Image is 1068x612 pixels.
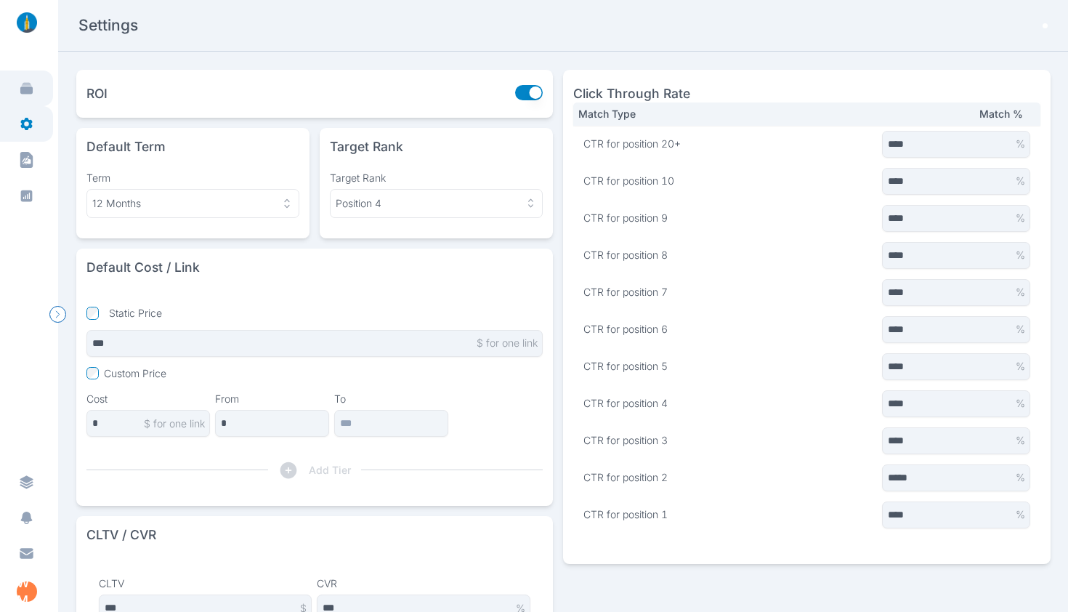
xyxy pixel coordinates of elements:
[78,15,138,36] h2: Settings
[583,508,862,521] p: CTR for position 1
[1016,323,1025,336] p: %
[1016,249,1025,262] p: %
[92,197,141,210] p: 12 Months
[86,526,156,544] p: CLTV / CVR
[86,85,108,103] p: ROI
[309,464,351,477] p: Add Tier
[317,577,530,590] p: CVR
[583,323,862,336] p: CTR for position 6
[583,434,862,447] p: CTR for position 3
[99,307,172,320] p: Static Price
[583,249,862,262] p: CTR for position 8
[144,417,205,430] p: $ for one link
[86,172,299,185] p: Term
[877,108,1023,121] p: Match %
[330,172,543,185] p: Target Rank
[86,189,299,218] button: 12 Months
[583,360,862,373] p: CTR for position 5
[583,397,862,410] p: CTR for position 4
[1016,471,1025,484] p: %
[99,577,312,590] p: CLTV
[86,259,543,277] p: Default Cost / Link
[104,367,166,380] p: Custom Price
[334,392,448,406] p: To
[573,85,1040,103] p: Click Through Rate
[330,189,543,218] button: Position 4
[1016,508,1025,521] p: %
[1016,360,1025,373] p: %
[1016,137,1025,150] p: %
[1016,286,1025,299] p: %
[583,137,862,150] p: CTR for position 20+
[1016,397,1025,410] p: %
[583,471,862,484] p: CTR for position 2
[215,392,329,406] p: From
[86,138,299,156] p: Default Term
[86,392,210,406] p: Cost
[578,108,854,121] p: Match Type
[336,197,381,210] p: Position 4
[477,337,538,350] p: $ for one link
[12,12,42,33] img: linklaunch_small.2ae18699.png
[1016,174,1025,188] p: %
[583,286,862,299] p: CTR for position 7
[583,174,862,188] p: CTR for position 10
[583,212,862,225] p: CTR for position 9
[1016,212,1025,225] p: %
[330,138,543,156] p: Target Rank
[1016,434,1025,447] p: %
